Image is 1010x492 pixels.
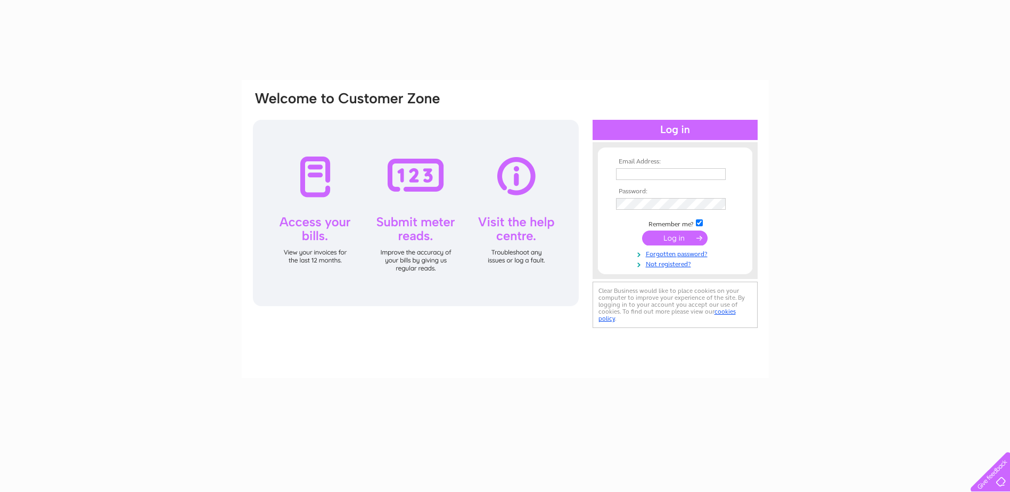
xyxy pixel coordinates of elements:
[616,258,737,268] a: Not registered?
[593,282,758,328] div: Clear Business would like to place cookies on your computer to improve your experience of the sit...
[613,188,737,195] th: Password:
[613,218,737,228] td: Remember me?
[613,158,737,166] th: Email Address:
[642,231,708,245] input: Submit
[598,308,736,322] a: cookies policy
[616,248,737,258] a: Forgotten password?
